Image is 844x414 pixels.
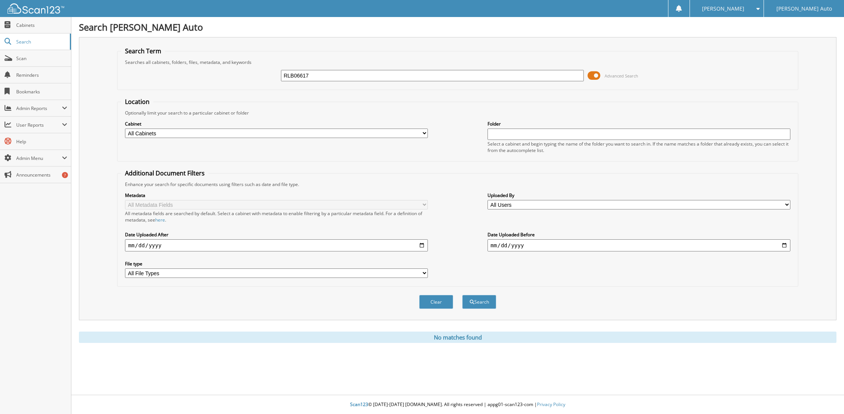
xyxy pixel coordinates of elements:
span: Cabinets [16,22,67,28]
span: [PERSON_NAME] [702,6,744,11]
div: No matches found [79,332,836,343]
label: Metadata [125,192,428,198]
div: All metadata fields are searched by default. Select a cabinet with metadata to enable filtering b... [125,210,428,223]
legend: Location [121,98,153,106]
a: here [155,217,165,223]
span: Admin Reports [16,105,62,112]
legend: Additional Document Filters [121,169,208,177]
div: Enhance your search for specific documents using filters such as date and file type. [121,181,794,188]
span: Scan123 [350,401,368,408]
img: scan123-logo-white.svg [8,3,64,14]
input: start [125,239,428,251]
span: Admin Menu [16,155,62,161]
span: Advanced Search [605,73,638,79]
span: [PERSON_NAME] Auto [776,6,832,11]
label: Date Uploaded After [125,231,428,238]
span: User Reports [16,122,62,128]
label: Cabinet [125,121,428,127]
span: Scan [16,55,67,62]
div: 7 [62,172,68,178]
a: Privacy Policy [537,401,565,408]
button: Clear [419,295,453,309]
div: Select a cabinet and begin typing the name of the folder you want to search in. If the name match... [488,141,790,154]
span: Help [16,138,67,145]
div: Optionally limit your search to a particular cabinet or folder [121,110,794,116]
span: Reminders [16,72,67,78]
span: Search [16,39,66,45]
div: Searches all cabinets, folders, files, metadata, and keywords [121,59,794,65]
span: Announcements [16,172,67,178]
button: Search [462,295,496,309]
label: File type [125,260,428,267]
legend: Search Term [121,47,165,55]
h1: Search [PERSON_NAME] Auto [79,21,836,33]
label: Folder [488,121,790,127]
input: end [488,239,790,251]
label: Uploaded By [488,192,790,198]
div: © [DATE]-[DATE] [DOMAIN_NAME]. All rights reserved | appg01-scan123-com | [71,395,844,414]
span: Bookmarks [16,88,67,95]
label: Date Uploaded Before [488,231,790,238]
